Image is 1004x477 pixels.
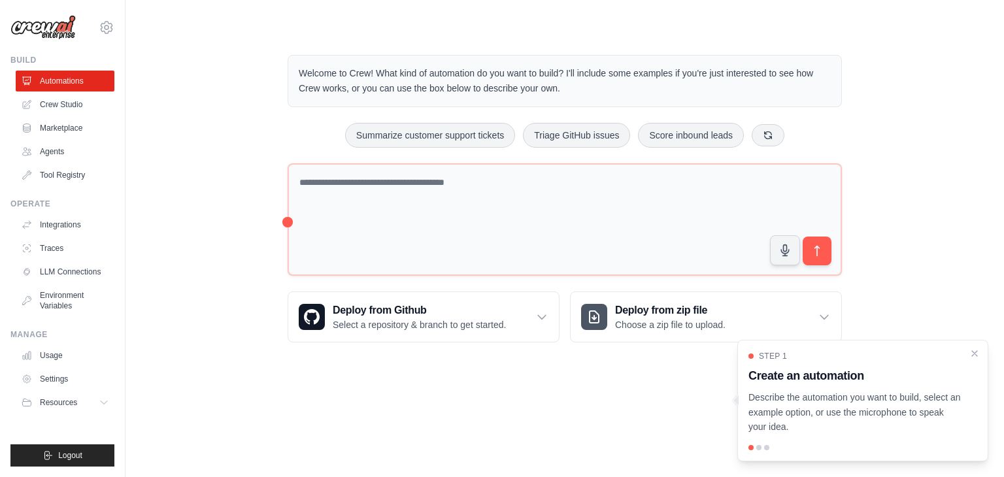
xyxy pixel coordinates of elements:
a: Agents [16,141,114,162]
h3: Create an automation [748,367,962,385]
p: Welcome to Crew! What kind of automation do you want to build? I'll include some examples if you'... [299,66,831,96]
button: Logout [10,444,114,467]
span: Resources [40,397,77,408]
button: Summarize customer support tickets [345,123,515,148]
button: Resources [16,392,114,413]
h3: Deploy from zip file [615,303,726,318]
a: Traces [16,238,114,259]
a: Tool Registry [16,165,114,186]
a: Crew Studio [16,94,114,115]
div: Operate [10,199,114,209]
a: LLM Connections [16,261,114,282]
div: Build [10,55,114,65]
button: Score inbound leads [638,123,744,148]
a: Integrations [16,214,114,235]
a: Usage [16,345,114,366]
button: Triage GitHub issues [523,123,630,148]
p: Select a repository & branch to get started. [333,318,506,331]
span: Step 1 [759,351,787,361]
div: Manage [10,329,114,340]
a: Automations [16,71,114,91]
a: Environment Variables [16,285,114,316]
button: Close walkthrough [969,348,980,359]
a: Settings [16,369,114,389]
h3: Deploy from Github [333,303,506,318]
iframe: Chat Widget [939,414,1004,477]
img: Logo [10,15,76,40]
p: Choose a zip file to upload. [615,318,726,331]
span: Logout [58,450,82,461]
p: Describe the automation you want to build, select an example option, or use the microphone to spe... [748,390,962,435]
a: Marketplace [16,118,114,139]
